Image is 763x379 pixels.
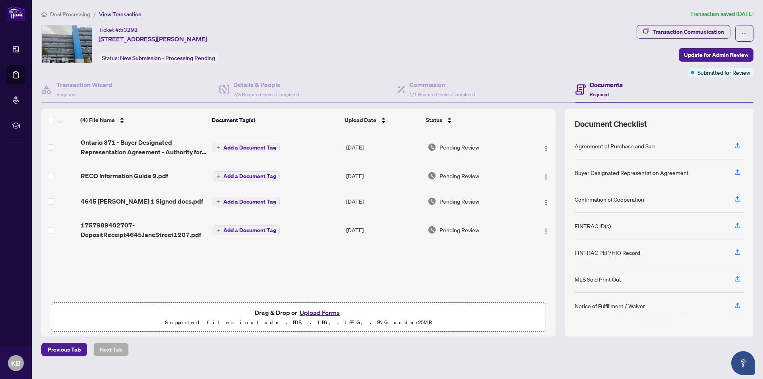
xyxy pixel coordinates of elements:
article: Transaction saved [DATE] [690,10,753,19]
img: logo [6,6,25,21]
div: Ticket #: [99,25,138,34]
div: Transaction Communication [653,25,724,38]
div: MLS Sold Print Out [575,275,621,284]
div: Agreement of Purchase and Sale [575,142,656,150]
img: Logo [543,174,549,180]
span: (4) File Name [80,116,115,124]
button: Add a Document Tag [213,142,280,153]
th: (4) File Name [77,109,209,131]
button: Open asap [731,351,755,375]
button: Update for Admin Review [679,48,753,62]
span: 1757989402707-DepositReceipt4645JaneStreet1207.pdf [81,220,207,239]
span: Document Checklist [575,119,647,130]
h4: Details & People [233,80,299,89]
button: Add a Document Tag [213,196,280,207]
img: Document Status [428,171,436,180]
div: Confirmation of Cooperation [575,195,644,204]
button: Logo [540,141,552,154]
button: Add a Document Tag [213,225,280,235]
button: Add a Document Tag [213,171,280,181]
div: Notice of Fulfillment / Waiver [575,301,645,310]
span: plus [216,146,220,150]
img: Logo [543,228,549,234]
button: Upload Forms [297,307,342,318]
span: Upload Date [345,116,376,124]
div: Buyer Designated Representation Agreement [575,168,689,177]
span: Ontario 371 - Buyer Designated Representation Agreement - Authority for Purchase or Lease 2.pdf [81,138,207,157]
span: 2/3 Required Fields Completed [233,91,299,97]
img: Logo [543,199,549,206]
img: Document Status [428,197,436,206]
span: 53292 [120,26,138,33]
span: Required [590,91,609,97]
span: Pending Review [440,171,479,180]
img: Document Status [428,225,436,234]
button: Logo [540,195,552,208]
span: plus [216,200,220,204]
span: Add a Document Tag [223,173,276,179]
div: FINTRAC ID(s) [575,222,611,230]
div: Status: [99,52,218,63]
span: ellipsis [742,31,747,36]
button: Previous Tab [41,343,87,356]
span: KB [11,358,21,369]
th: Upload Date [341,109,423,131]
td: [DATE] [343,163,425,189]
img: Logo [543,145,549,152]
th: Document Tag(s) [209,109,341,131]
span: Add a Document Tag [223,145,276,150]
span: View Transaction [99,11,141,18]
span: plus [216,228,220,232]
span: 1/1 Required Fields Completed [409,91,475,97]
span: Pending Review [440,143,479,152]
span: plus [216,174,220,178]
button: Logo [540,169,552,182]
h4: Documents [590,80,623,89]
span: [STREET_ADDRESS][PERSON_NAME] [99,34,207,44]
button: Add a Document Tag [213,197,280,206]
td: [DATE] [343,214,425,246]
span: Add a Document Tag [223,199,276,204]
th: Status [423,109,525,131]
h4: Transaction Wizard [56,80,112,89]
li: / [93,10,96,19]
button: Add a Document Tag [213,143,280,152]
span: Update for Admin Review [684,49,748,61]
button: Transaction Communication [637,25,730,39]
img: IMG-W12367002_1.jpg [42,25,92,63]
span: Add a Document Tag [223,227,276,233]
span: Deal Processing [50,11,90,18]
span: Required [56,91,76,97]
div: FINTRAC PEP/HIO Record [575,248,640,257]
span: home [41,12,47,17]
span: RECO Information Guide 9.pdf [81,171,168,181]
span: Pending Review [440,225,479,234]
td: [DATE] [343,189,425,214]
p: Supported files include .PDF, .JPG, .JPEG, .PNG under 25 MB [56,318,541,327]
img: Document Status [428,143,436,152]
button: Logo [540,224,552,236]
span: New Submission - Processing Pending [120,54,215,62]
span: Submitted for Review [697,68,750,77]
td: [DATE] [343,131,425,163]
span: 4645 [PERSON_NAME] 1 Signed docs.pdf [81,196,203,206]
span: Previous Tab [48,343,81,356]
span: Drag & Drop orUpload FormsSupported files include .PDF, .JPG, .JPEG, .PNG under25MB [51,303,546,332]
span: Pending Review [440,197,479,206]
button: Next Tab [93,343,129,356]
span: Status [426,116,442,124]
span: Drag & Drop or [255,307,342,318]
h4: Commission [409,80,475,89]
